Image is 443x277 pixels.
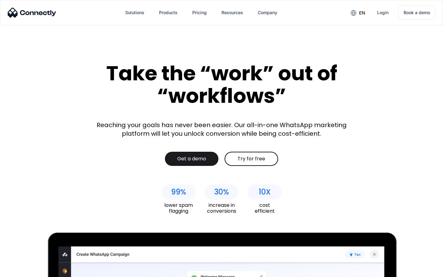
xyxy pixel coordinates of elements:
[214,188,229,196] div: 30%
[177,156,206,162] div: Get a demo
[159,8,178,17] div: Products
[83,62,360,107] div: Take the “work” out of “workflows”
[6,266,37,275] aside: Language selected: English
[259,188,271,196] div: 10X
[125,8,144,17] div: Solutions
[359,9,365,17] div: en
[225,152,278,166] a: Try for free
[8,8,56,18] img: Connectly Logo
[187,5,212,20] a: Pricing
[377,8,389,17] div: Login
[192,8,207,17] div: Pricing
[398,6,435,20] a: Book a demo
[165,152,218,166] a: Get a demo
[92,121,351,138] div: Reaching your goals has never been easier. Our all-in-one WhatsApp marketing platform will let yo...
[171,188,186,196] div: 99%
[372,5,393,20] a: Login
[237,156,265,162] div: Try for free
[162,202,195,214] div: lower spam flagging
[221,8,243,17] div: Resources
[248,202,281,214] div: cost efficient
[205,202,238,214] div: increase in conversions
[258,8,277,17] div: Company
[12,266,37,275] ul: Language list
